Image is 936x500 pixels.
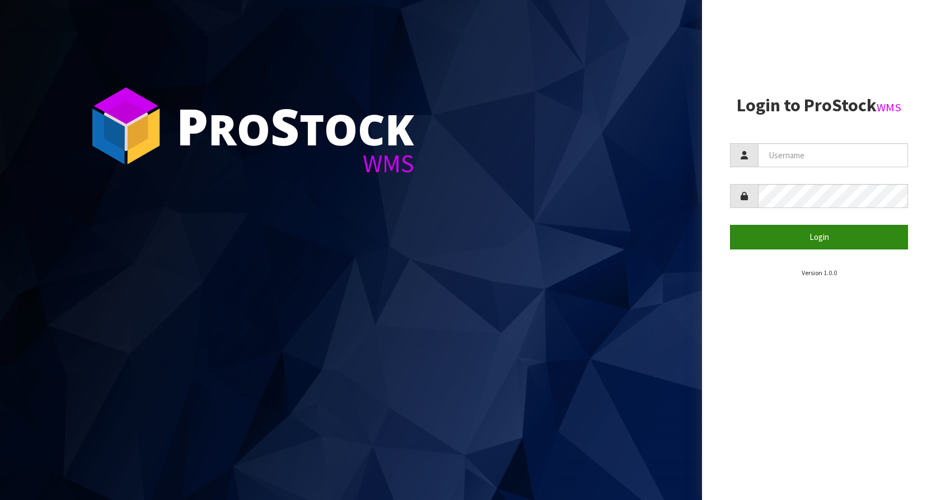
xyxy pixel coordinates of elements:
[176,92,208,160] span: P
[877,100,901,115] small: WMS
[730,225,908,249] button: Login
[176,101,414,151] div: ro tock
[802,268,837,277] small: Version 1.0.0
[84,84,168,168] img: ProStock Cube
[176,151,414,176] div: WMS
[758,143,908,167] input: Username
[730,96,908,115] h2: Login to ProStock
[270,92,299,160] span: S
